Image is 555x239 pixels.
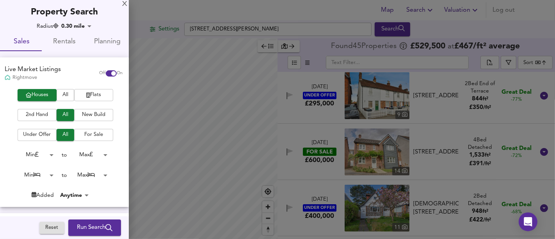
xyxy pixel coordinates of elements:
div: Open Intercom Messenger [519,212,537,231]
img: Rightmove [5,75,11,81]
button: All [57,109,74,121]
div: Rightmove [5,74,61,81]
span: For Sale [78,130,109,139]
div: Max [67,169,110,181]
button: Flats [74,89,113,101]
span: On [117,70,123,77]
div: to [62,151,67,159]
div: X [122,2,127,7]
div: Anytime [58,191,91,199]
button: For Sale [74,129,113,141]
button: All [57,89,74,101]
span: All [60,130,70,139]
button: All [57,129,74,141]
div: to [62,171,67,179]
div: Min [13,149,56,161]
span: New Build [78,111,109,119]
span: Rentals [48,36,81,48]
div: Min [13,169,56,181]
button: Run Search [68,219,121,236]
button: Reset [39,222,64,234]
div: Added [32,191,54,199]
span: All [60,91,70,100]
span: Run Search [77,223,112,233]
span: Houses [21,91,53,100]
span: Off [99,70,106,77]
div: Radius [37,22,59,30]
span: Reset [43,223,60,232]
span: Flats [78,91,109,100]
div: Max [67,149,110,161]
div: Live Market Listings [5,65,61,74]
button: 2nd Hand [18,109,57,121]
span: Planning [91,36,124,48]
button: New Build [74,109,113,121]
button: Under Offer [18,129,57,141]
button: Houses [18,89,57,101]
div: 0.30 mile [59,22,94,30]
span: All [60,111,70,119]
span: Sales [5,36,38,48]
span: Under Offer [21,130,53,139]
span: 2nd Hand [21,111,53,119]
